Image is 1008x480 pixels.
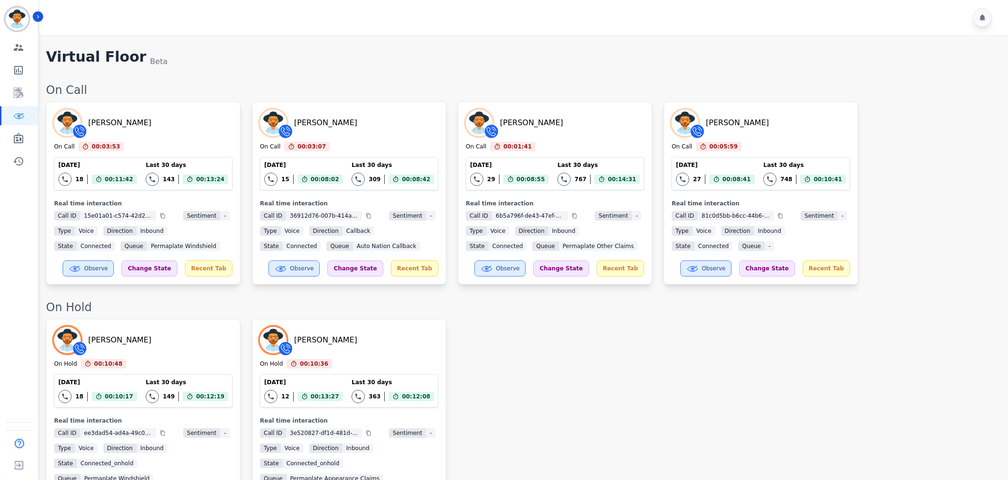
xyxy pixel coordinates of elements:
[780,175,792,183] div: 748
[146,378,228,386] div: Last 30 days
[466,110,492,136] img: Avatar
[54,143,74,151] div: On Call
[532,241,558,251] span: Queue
[46,48,146,67] h1: Virtual Floor
[54,211,80,221] span: Call ID
[389,428,426,438] span: Sentiment
[281,393,289,400] div: 12
[693,175,701,183] div: 27
[88,117,151,129] div: [PERSON_NAME]
[426,211,435,221] span: -
[6,8,28,30] img: Bordered avatar
[474,260,526,277] button: Observe
[738,241,764,251] span: Queue
[84,265,108,272] span: Observe
[75,175,83,183] div: 18
[137,443,167,453] span: inbound
[260,200,438,207] div: Real time interaction
[470,161,548,169] div: [DATE]
[297,142,326,151] span: 00:03:07
[147,241,220,251] span: Permaplate Windshield
[260,459,283,468] span: State
[264,161,342,169] div: [DATE]
[722,175,751,184] span: 00:08:41
[77,241,115,251] span: connected
[466,143,486,151] div: On Call
[183,428,220,438] span: Sentiment
[260,143,280,151] div: On Call
[466,200,644,207] div: Real time interaction
[327,260,383,277] div: Change State
[121,260,177,277] div: Change State
[264,378,342,386] div: [DATE]
[351,161,434,169] div: Last 30 days
[54,417,232,425] div: Real time interaction
[680,260,731,277] button: Observe
[281,443,304,453] span: voice
[466,241,489,251] span: State
[517,175,545,184] span: 00:08:55
[54,360,77,369] div: On Hold
[672,143,692,151] div: On Call
[260,226,281,236] span: Type
[80,428,156,438] span: ee3dad54-ad4a-49c0-bfca-245373ac3ab2
[105,392,133,401] span: 00:10:17
[150,56,167,67] div: Beta
[739,260,795,277] div: Change State
[391,260,438,277] div: Recent Tab
[103,443,137,453] span: Direction
[765,241,774,251] span: -
[693,226,715,236] span: voice
[721,226,754,236] span: Direction
[105,175,133,184] span: 00:11:42
[351,378,434,386] div: Last 30 days
[46,300,999,315] div: On Hold
[88,334,151,346] div: [PERSON_NAME]
[496,265,519,272] span: Observe
[54,327,81,353] img: Avatar
[466,211,492,221] span: Call ID
[342,443,373,453] span: inbound
[220,211,230,221] span: -
[286,211,362,221] span: 36912d76-007b-414a-b206-6cf50867bc69
[706,117,769,129] div: [PERSON_NAME]
[163,175,175,183] div: 143
[369,393,380,400] div: 363
[402,175,430,184] span: 00:08:42
[290,265,314,272] span: Observe
[838,211,847,221] span: -
[574,175,586,183] div: 767
[54,459,77,468] span: State
[353,241,420,251] span: Auto Nation Callback
[548,226,579,236] span: inbound
[559,241,638,251] span: Permaplate Other Claims
[632,211,641,221] span: -
[294,117,357,129] div: [PERSON_NAME]
[260,443,281,453] span: Type
[103,226,137,236] span: Direction
[58,161,137,169] div: [DATE]
[54,428,80,438] span: Call ID
[54,110,81,136] img: Avatar
[672,241,694,251] span: State
[196,175,224,184] span: 00:13:24
[268,260,320,277] button: Observe
[260,417,438,425] div: Real time interaction
[595,211,632,221] span: Sentiment
[763,161,846,169] div: Last 30 days
[146,161,228,169] div: Last 30 days
[163,393,175,400] div: 149
[503,142,532,151] span: 00:01:41
[426,428,435,438] span: -
[77,459,137,468] span: connected_onhold
[54,226,75,236] span: Type
[754,226,785,236] span: inbound
[672,211,698,221] span: Call ID
[557,161,640,169] div: Last 30 days
[63,260,114,277] button: Observe
[309,226,342,236] span: Direction
[92,142,120,151] span: 00:03:53
[672,226,693,236] span: Type
[286,428,362,438] span: 3e520827-df1d-481d-bedd-b8a87a0f5e17
[672,110,698,136] img: Avatar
